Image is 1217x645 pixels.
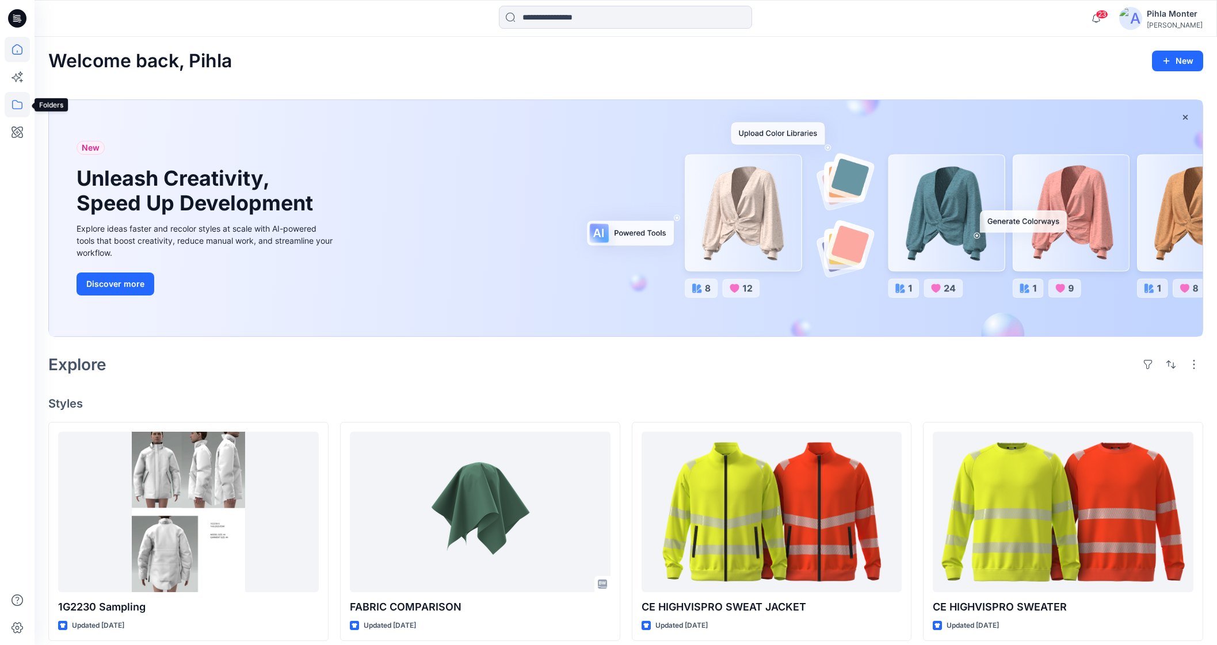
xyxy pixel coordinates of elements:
p: Updated [DATE] [364,620,416,632]
p: CE HIGHVISPRO SWEATER [933,599,1193,615]
h4: Styles [48,397,1203,410]
span: 23 [1096,10,1108,19]
a: 1G2230 Sampling [58,432,319,592]
h2: Welcome back, Pihla [48,51,232,72]
a: Discover more [77,272,335,295]
img: avatar [1119,7,1142,30]
h2: Explore [48,355,106,374]
p: FABRIC COMPARISON [350,599,611,615]
p: Updated [DATE] [655,620,708,632]
a: CE HIGHVISPRO SWEAT JACKET [642,432,902,592]
div: [PERSON_NAME] [1147,21,1203,29]
a: CE HIGHVISPRO SWEATER [933,432,1193,592]
span: New [82,141,100,155]
p: 1G2230 Sampling [58,599,319,615]
a: FABRIC COMPARISON [350,432,611,592]
button: Discover more [77,272,154,295]
h1: Unleash Creativity, Speed Up Development [77,166,318,216]
p: CE HIGHVISPRO SWEAT JACKET [642,599,902,615]
div: Explore ideas faster and recolor styles at scale with AI-powered tools that boost creativity, red... [77,222,335,259]
p: Updated [DATE] [72,620,124,632]
div: Pihla Monter [1147,7,1203,21]
p: Updated [DATE] [947,620,999,632]
button: New [1152,51,1203,71]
